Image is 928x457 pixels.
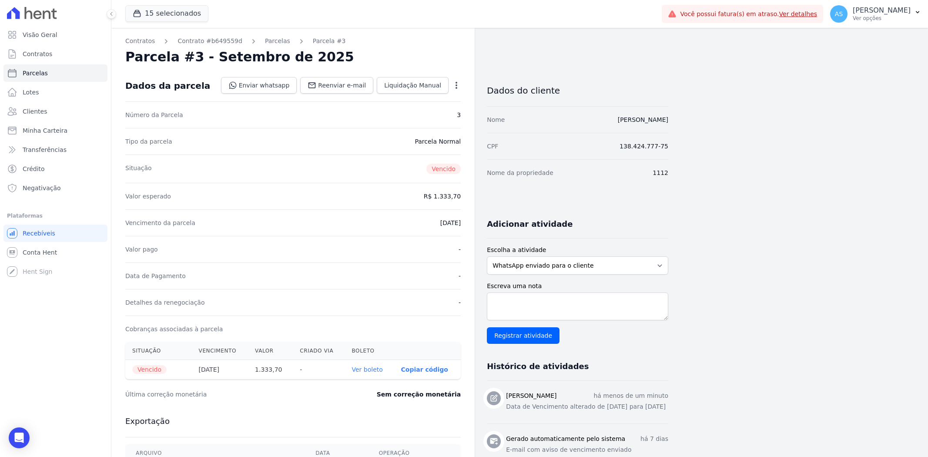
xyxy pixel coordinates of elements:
[459,298,461,307] dd: -
[23,248,57,257] span: Conta Hent
[125,49,354,65] h2: Parcela #3 - Setembro de 2025
[487,85,668,96] h3: Dados do cliente
[125,37,461,46] nav: Breadcrumb
[192,342,248,360] th: Vencimento
[265,37,290,46] a: Parcelas
[248,360,293,380] th: 1.333,70
[618,116,668,123] a: [PERSON_NAME]
[293,342,345,360] th: Criado via
[9,427,30,448] div: Open Intercom Messenger
[506,434,625,444] h3: Gerado automaticamente pelo sistema
[640,434,668,444] p: há 7 dias
[125,390,324,399] dt: Última correção monetária
[487,115,505,124] dt: Nome
[23,229,55,238] span: Recebíveis
[125,192,171,201] dt: Valor esperado
[487,168,553,177] dt: Nome da propriedade
[23,126,67,135] span: Minha Carteira
[779,10,817,17] a: Ver detalhes
[23,184,61,192] span: Negativação
[377,390,461,399] dd: Sem correção monetária
[487,361,589,372] h3: Histórico de atividades
[125,272,186,280] dt: Data de Pagamento
[125,245,158,254] dt: Valor pago
[3,225,107,242] a: Recebíveis
[178,37,242,46] a: Contrato #b649559d
[487,282,668,291] label: Escreva uma nota
[23,69,48,77] span: Parcelas
[7,211,104,221] div: Plataformas
[221,77,297,94] a: Enviar whatsapp
[3,45,107,63] a: Contratos
[424,192,461,201] dd: R$ 1.333,70
[3,160,107,178] a: Crédito
[125,325,223,333] dt: Cobranças associadas à parcela
[3,244,107,261] a: Conta Hent
[125,416,461,427] h3: Exportação
[487,245,668,255] label: Escolha a atividade
[318,81,366,90] span: Reenviar e-mail
[3,64,107,82] a: Parcelas
[3,103,107,120] a: Clientes
[593,391,668,400] p: há menos de um minuto
[853,6,911,15] p: [PERSON_NAME]
[506,402,668,411] p: Data de Vencimento alterado de [DATE] para [DATE]
[125,5,208,22] button: 15 selecionados
[457,111,461,119] dd: 3
[125,342,192,360] th: Situação
[23,50,52,58] span: Contratos
[345,342,394,360] th: Boleto
[401,366,448,373] button: Copiar código
[459,245,461,254] dd: -
[23,88,39,97] span: Lotes
[415,137,461,146] dd: Parcela Normal
[377,77,449,94] a: Liquidação Manual
[487,142,498,151] dt: CPF
[853,15,911,22] p: Ver opções
[300,77,373,94] a: Reenviar e-mail
[3,26,107,44] a: Visão Geral
[125,37,155,46] a: Contratos
[125,137,172,146] dt: Tipo da parcela
[384,81,441,90] span: Liquidação Manual
[125,298,205,307] dt: Detalhes da renegociação
[506,391,556,400] h3: [PERSON_NAME]
[313,37,346,46] a: Parcela #3
[3,84,107,101] a: Lotes
[487,327,559,344] input: Registrar atividade
[620,142,668,151] dd: 138.424.777-75
[835,11,843,17] span: AS
[248,342,293,360] th: Valor
[23,145,67,154] span: Transferências
[125,218,195,227] dt: Vencimento da parcela
[459,272,461,280] dd: -
[680,10,817,19] span: Você possui fatura(s) em atraso.
[823,2,928,26] button: AS [PERSON_NAME] Ver opções
[125,81,210,91] div: Dados da parcela
[653,168,668,177] dd: 1112
[352,366,383,373] a: Ver boleto
[293,360,345,380] th: -
[440,218,461,227] dd: [DATE]
[3,179,107,197] a: Negativação
[23,165,45,173] span: Crédito
[3,122,107,139] a: Minha Carteira
[23,30,57,39] span: Visão Geral
[125,111,183,119] dt: Número da Parcela
[132,365,167,374] span: Vencido
[125,164,152,174] dt: Situação
[192,360,248,380] th: [DATE]
[487,219,573,229] h3: Adicionar atividade
[3,141,107,158] a: Transferências
[426,164,461,174] span: Vencido
[506,445,668,454] p: E-mail com aviso de vencimento enviado
[23,107,47,116] span: Clientes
